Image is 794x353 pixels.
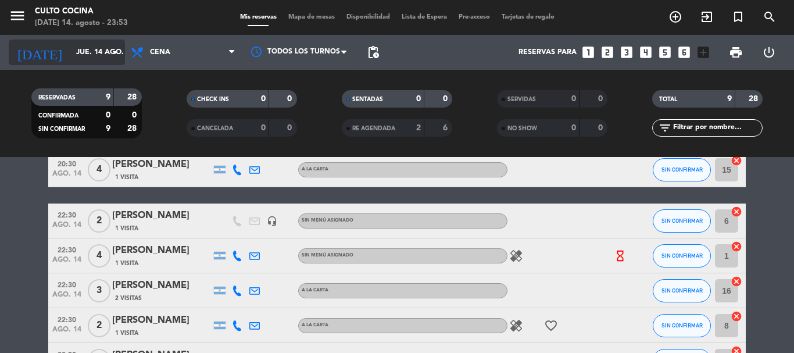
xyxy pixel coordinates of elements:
span: Lista de Espera [396,14,453,20]
span: SIN CONFIRMAR [38,126,85,132]
span: 22:30 [52,208,81,221]
span: 1 Visita [115,224,138,233]
strong: 6 [443,124,450,132]
span: Sin menú asignado [302,218,353,223]
strong: 0 [598,95,605,103]
button: SIN CONFIRMAR [653,314,711,337]
span: pending_actions [366,45,380,59]
span: 22:30 [52,312,81,326]
div: [DATE] 14. agosto - 23:53 [35,17,128,29]
button: SIN CONFIRMAR [653,209,711,233]
span: 1 Visita [115,173,138,182]
strong: 9 [727,95,732,103]
strong: 2 [416,124,421,132]
span: 1 Visita [115,329,138,338]
span: print [729,45,743,59]
strong: 9 [106,93,110,101]
strong: 0 [598,124,605,132]
div: [PERSON_NAME] [112,208,211,223]
span: ago. 14 [52,170,81,183]
i: looks_one [581,45,596,60]
span: SIN CONFIRMAR [661,217,703,224]
i: filter_list [658,121,672,135]
div: [PERSON_NAME] [112,313,211,328]
i: add_box [696,45,711,60]
strong: 28 [127,124,139,133]
span: A LA CARTA [302,167,328,172]
strong: 0 [261,95,266,103]
span: CANCELADA [197,126,233,131]
span: RE AGENDADA [352,126,395,131]
i: cancel [731,276,742,287]
i: cancel [731,155,742,166]
span: 2 [88,314,110,337]
span: A LA CARTA [302,288,328,293]
strong: 28 [127,93,139,101]
span: SENTADAS [352,97,383,102]
button: SIN CONFIRMAR [653,244,711,268]
div: LOG OUT [752,35,785,70]
i: cancel [731,241,742,252]
i: [DATE] [9,40,70,65]
i: search [763,10,777,24]
span: 20:30 [52,156,81,170]
span: Tarjetas de regalo [496,14,560,20]
i: power_settings_new [762,45,776,59]
i: looks_6 [677,45,692,60]
span: Mis reservas [234,14,282,20]
strong: 0 [287,95,294,103]
button: menu [9,7,26,28]
strong: 0 [416,95,421,103]
strong: 28 [749,95,760,103]
span: 22:30 [52,277,81,291]
strong: 0 [132,111,139,119]
span: ago. 14 [52,326,81,339]
strong: 9 [106,124,110,133]
i: favorite_border [544,319,558,333]
span: RESERVADAS [38,95,76,101]
span: Disponibilidad [341,14,396,20]
div: [PERSON_NAME] [112,278,211,293]
strong: 0 [287,124,294,132]
i: healing [509,319,523,333]
span: SIN CONFIRMAR [661,322,703,329]
strong: 0 [443,95,450,103]
i: add_circle_outline [668,10,682,24]
span: Sin menú asignado [302,253,353,258]
span: SIN CONFIRMAR [661,287,703,294]
span: Pre-acceso [453,14,496,20]
div: [PERSON_NAME] [112,157,211,172]
i: looks_5 [657,45,673,60]
i: looks_two [600,45,615,60]
span: 2 Visitas [115,294,142,303]
strong: 0 [261,124,266,132]
strong: 0 [571,124,576,132]
i: hourglass_empty [614,249,627,262]
span: 3 [88,279,110,302]
i: turned_in_not [731,10,745,24]
span: SERVIDAS [507,97,536,102]
span: SIN CONFIRMAR [661,252,703,259]
span: SIN CONFIRMAR [661,166,703,173]
i: cancel [731,206,742,217]
i: headset_mic [267,216,277,226]
span: 1 Visita [115,259,138,268]
span: NO SHOW [507,126,537,131]
i: looks_3 [619,45,634,60]
i: healing [509,249,523,263]
span: 4 [88,244,110,268]
i: cancel [731,311,742,322]
div: CULTO COCINA [35,6,128,17]
i: menu [9,7,26,24]
span: TOTAL [659,97,677,102]
span: 2 [88,209,110,233]
span: CONFIRMADA [38,113,78,119]
span: ago. 14 [52,221,81,234]
input: Filtrar por nombre... [672,122,762,134]
span: Reservas para [518,48,577,56]
div: [PERSON_NAME] [112,243,211,258]
span: A LA CARTA [302,323,328,327]
i: looks_4 [638,45,653,60]
strong: 0 [571,95,576,103]
button: SIN CONFIRMAR [653,158,711,181]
